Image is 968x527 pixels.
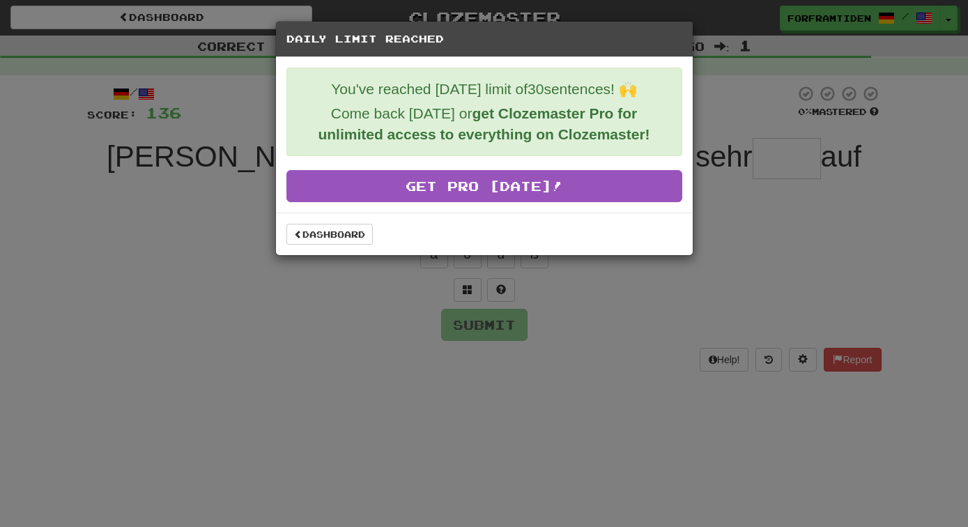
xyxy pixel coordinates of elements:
[286,170,682,202] a: Get Pro [DATE]!
[318,105,650,142] strong: get Clozemaster Pro for unlimited access to everything on Clozemaster!
[286,224,373,245] a: Dashboard
[298,79,671,100] p: You've reached [DATE] limit of 30 sentences! 🙌
[298,103,671,145] p: Come back [DATE] or
[286,32,682,46] h5: Daily Limit Reached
